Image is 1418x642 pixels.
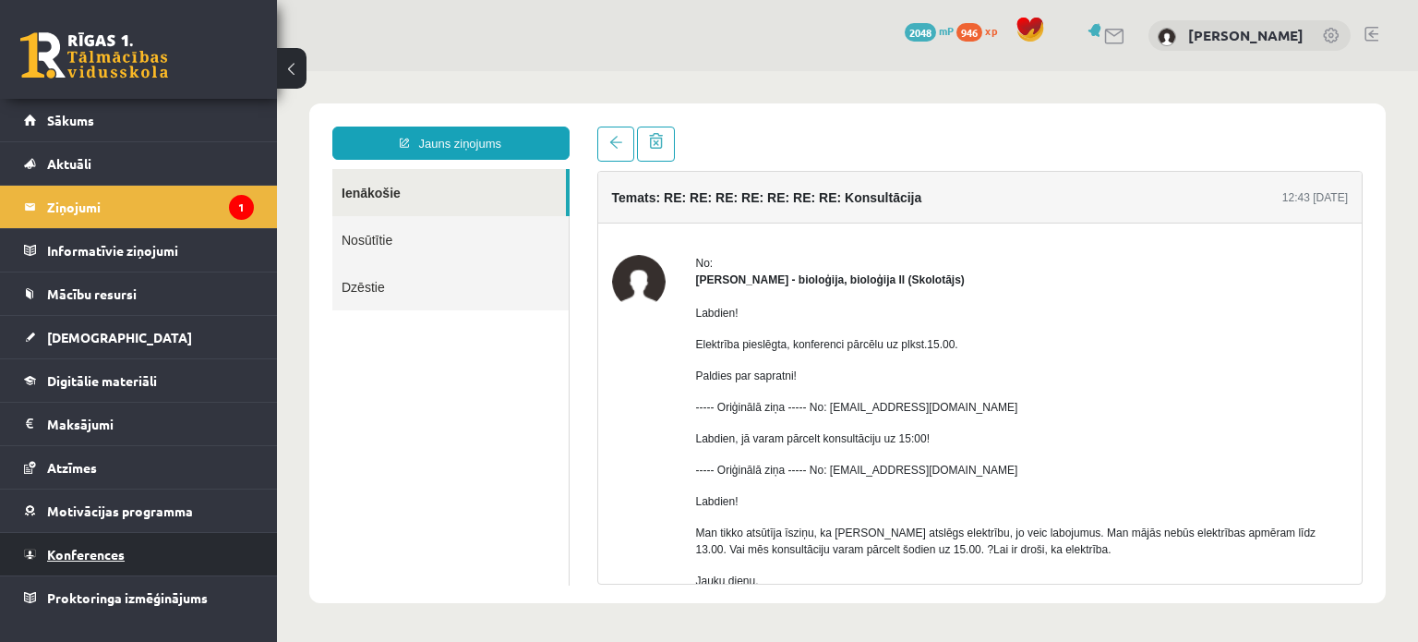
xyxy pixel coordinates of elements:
[47,155,91,172] span: Aktuāli
[24,359,254,402] a: Digitālie materiāli
[47,112,94,128] span: Sākums
[20,32,168,79] a: Rīgas 1. Tālmācības vidusskola
[419,391,1072,407] p: ----- Oriģinālā ziņa ----- No: [EMAIL_ADDRESS][DOMAIN_NAME]
[419,297,1072,313] p: Paldies par sapratni!
[419,359,1072,376] p: Labdien, jā varam pārcelt konsultāciju uz 15:00!
[905,23,936,42] span: 2048
[985,23,997,38] span: xp
[55,192,292,239] a: Dzēstie
[47,285,137,302] span: Mācību resursi
[905,23,954,38] a: 2048 mP
[419,328,1072,345] p: ----- Oriģinālā ziņa ----- No: [EMAIL_ADDRESS][DOMAIN_NAME]
[939,23,954,38] span: mP
[1188,26,1304,44] a: [PERSON_NAME]
[1005,118,1071,135] div: 12:43 [DATE]
[419,422,1072,439] p: Labdien!
[47,329,192,345] span: [DEMOGRAPHIC_DATA]
[24,533,254,575] a: Konferences
[419,202,688,215] strong: [PERSON_NAME] - bioloģija, bioloģija II (Skolotājs)
[24,576,254,619] a: Proktoringa izmēģinājums
[47,589,208,606] span: Proktoringa izmēģinājums
[24,316,254,358] a: [DEMOGRAPHIC_DATA]
[229,195,254,220] i: 1
[24,446,254,489] a: Atzīmes
[419,265,1072,282] p: Elektrība pieslēgta, konferenci pārcēlu uz plkst.15.00.
[419,454,1072,487] p: Man tikko atsūtīja īsziņu, ka [PERSON_NAME] atslēgs elektrību, jo veic labojumus. Man mājās nebūs...
[55,55,293,89] a: Jauns ziņojums
[24,142,254,185] a: Aktuāli
[24,273,254,315] a: Mācību resursi
[24,99,254,141] a: Sākums
[335,119,645,134] h4: Temats: RE: RE: RE: RE: RE: RE: RE: Konsultācija
[24,490,254,532] a: Motivācijas programma
[956,23,982,42] span: 946
[47,372,157,389] span: Digitālie materiāli
[47,546,125,563] span: Konferences
[24,403,254,445] a: Maksājumi
[55,145,292,192] a: Nosūtītie
[24,186,254,228] a: Ziņojumi1
[956,23,1006,38] a: 946 xp
[47,229,254,272] legend: Informatīvie ziņojumi
[419,502,1072,518] p: Jauku dienu,
[47,459,97,476] span: Atzīmes
[47,186,254,228] legend: Ziņojumi
[24,229,254,272] a: Informatīvie ziņojumi
[47,503,193,519] span: Motivācijas programma
[47,403,254,445] legend: Maksājumi
[419,184,1072,200] div: No:
[419,234,1072,250] p: Labdien!
[1158,28,1176,46] img: Rēzija Blūma
[335,184,389,237] img: Elza Saulīte - bioloģija, bioloģija II
[55,98,289,145] a: Ienākošie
